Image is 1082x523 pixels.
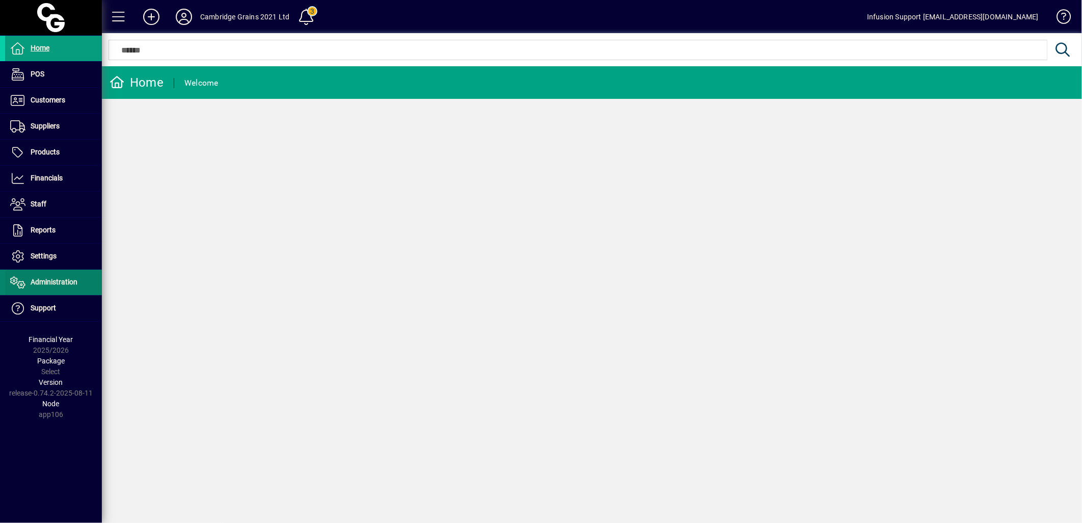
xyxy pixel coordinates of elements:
span: Support [31,304,56,312]
div: Cambridge Grains 2021 Ltd [200,9,289,25]
button: Profile [168,8,200,26]
span: Products [31,148,60,156]
span: Administration [31,278,77,286]
div: Infusion Support [EMAIL_ADDRESS][DOMAIN_NAME] [867,9,1039,25]
div: Home [110,74,164,91]
a: Products [5,140,102,165]
span: Financials [31,174,63,182]
a: Administration [5,270,102,295]
span: Package [37,357,65,365]
span: POS [31,70,44,78]
a: Suppliers [5,114,102,139]
a: Customers [5,88,102,113]
span: Customers [31,96,65,104]
a: POS [5,62,102,87]
a: Staff [5,192,102,217]
span: Financial Year [29,335,73,344]
div: Welcome [184,75,219,91]
a: Financials [5,166,102,191]
span: Settings [31,252,57,260]
span: Version [39,378,63,386]
a: Settings [5,244,102,269]
a: Support [5,296,102,321]
a: Reports [5,218,102,243]
span: Suppliers [31,122,60,130]
span: Home [31,44,49,52]
a: Knowledge Base [1049,2,1069,35]
span: Node [43,400,60,408]
span: Reports [31,226,56,234]
span: Staff [31,200,46,208]
button: Add [135,8,168,26]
